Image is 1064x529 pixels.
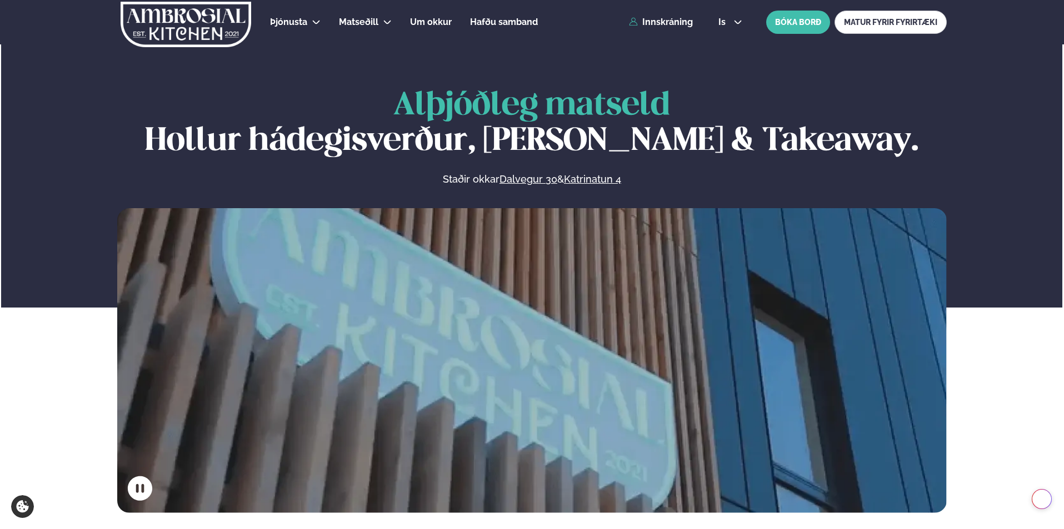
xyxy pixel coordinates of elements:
[270,16,307,29] a: Þjónusta
[766,11,830,34] button: BÓKA BORÐ
[718,18,729,27] span: is
[470,16,538,29] a: Hafðu samband
[410,16,452,29] a: Um okkur
[499,173,557,186] a: Dalvegur 30
[119,2,252,47] img: logo
[11,495,34,518] a: Cookie settings
[117,88,947,159] h1: Hollur hádegisverður, [PERSON_NAME] & Takeaway.
[339,16,378,29] a: Matseðill
[393,90,670,121] span: Alþjóðleg matseld
[270,17,307,27] span: Þjónusta
[470,17,538,27] span: Hafðu samband
[339,17,378,27] span: Matseðill
[629,17,693,27] a: Innskráning
[410,17,452,27] span: Um okkur
[835,11,947,34] a: MATUR FYRIR FYRIRTÆKI
[564,173,621,186] a: Katrinatun 4
[710,18,751,27] button: is
[322,173,742,186] p: Staðir okkar &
